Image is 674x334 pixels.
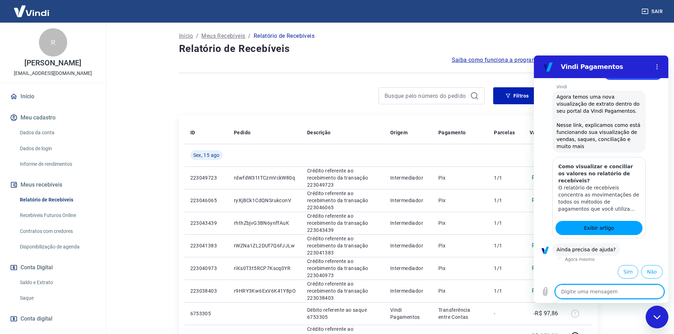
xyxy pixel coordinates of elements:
p: 1/1 [494,174,515,181]
a: Disponibilização de agenda [17,240,97,254]
p: Pix [438,197,483,204]
p: Intermediador [390,265,427,272]
p: R$ 428,82 [532,196,558,205]
iframe: Botão para abrir a janela de mensagens, conversa em andamento [646,306,668,328]
a: Conta digital [8,311,97,327]
p: 223041383 [190,242,223,249]
p: r9HRY3Kw6ExV6K41Y8pO [234,287,296,294]
p: Pagamento [438,129,466,136]
a: Recebíveis Futuros Online [17,208,97,223]
a: Contratos com credores [17,224,97,239]
p: rhthZbjvG3BN6ynffAuK [234,219,296,227]
p: Crédito referente ao recebimento da transação 223043439 [307,212,379,234]
button: Conta Digital [8,260,97,275]
h4: Relatório de Recebíveis [179,42,598,56]
p: 1/1 [494,265,515,272]
p: R$ 791,64 [532,287,558,295]
a: Início [179,32,193,40]
p: Vindi Pagamentos [390,306,427,321]
p: Crédito referente ao recebimento da transação 223049723 [307,167,379,188]
p: [EMAIL_ADDRESS][DOMAIN_NAME] [14,70,92,77]
p: 223046065 [190,197,223,204]
p: / [248,32,250,40]
a: Saque [17,291,97,305]
p: 1/1 [494,242,515,249]
p: Pix [438,219,483,227]
p: Intermediador [390,197,427,204]
p: -R$ 97,86 [534,309,558,318]
iframe: Janela de mensagens [534,55,668,303]
a: Relatório de Recebíveis [17,193,97,207]
p: Pix [438,174,483,181]
button: Sair [640,5,666,18]
p: R$ 120,10 [532,174,558,182]
p: Crédito referente ao recebimento da transação 223038403 [307,280,379,301]
button: Filtros [493,87,541,104]
p: R$ 537,30 [532,241,558,250]
p: rWZNa1ZL2DUf7Q6FJJLw [234,242,296,249]
p: Pedido [234,129,250,136]
p: 6753305 [190,310,223,317]
button: Meu cadastro [8,110,97,125]
p: - [494,310,515,317]
p: Origem [390,129,408,136]
p: 223049723 [190,174,223,181]
p: Pix [438,242,483,249]
a: Dados da conta [17,125,97,140]
p: Relatório de Recebíveis [254,32,315,40]
p: Intermediador [390,219,427,227]
a: Saldo e Extrato [17,275,97,290]
p: 1/1 [494,197,515,204]
p: ryXjBCk1CdQNSrukconV [234,197,296,204]
p: rdwfdW31tTCzmVckW80q [234,174,296,181]
div: R [39,28,67,57]
input: Busque pelo número do pedido [385,90,467,101]
p: Intermediador [390,242,427,249]
p: Pix [438,265,483,272]
p: 223038403 [190,287,223,294]
span: Conta digital [21,314,52,324]
p: Crédito referente ao recebimento da transação 223046065 [307,190,379,211]
a: Início [8,89,97,104]
p: 1/1 [494,287,515,294]
p: 223043439 [190,219,223,227]
p: Parcelas [494,129,515,136]
a: Informe de rendimentos [17,157,97,171]
p: 1/1 [494,219,515,227]
p: Crédito referente ao recebimento da transação 223041383 [307,235,379,256]
p: Valor Líq. [530,129,553,136]
p: ID [190,129,195,136]
a: Dados de login [17,141,97,156]
p: Pix [438,287,483,294]
p: Crédito referente ao recebimento da transação 223040973 [307,258,379,279]
p: Descrição [307,129,331,136]
p: Intermediador [390,174,427,181]
img: Vindi [8,0,54,22]
a: Meus Recebíveis [201,32,245,40]
p: 223040973 [190,265,223,272]
p: / [196,32,198,40]
p: riKs0T3t5RCP7Kscq0YR [234,265,296,272]
p: Débito referente ao saque 6753305 [307,306,379,321]
p: [PERSON_NAME] [24,59,81,67]
span: Sex, 15 ago [193,152,220,159]
button: Meus recebíveis [8,177,97,193]
p: Transferência entre Contas [438,306,483,321]
a: Saiba como funciona a programação dos recebimentos [452,56,598,64]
